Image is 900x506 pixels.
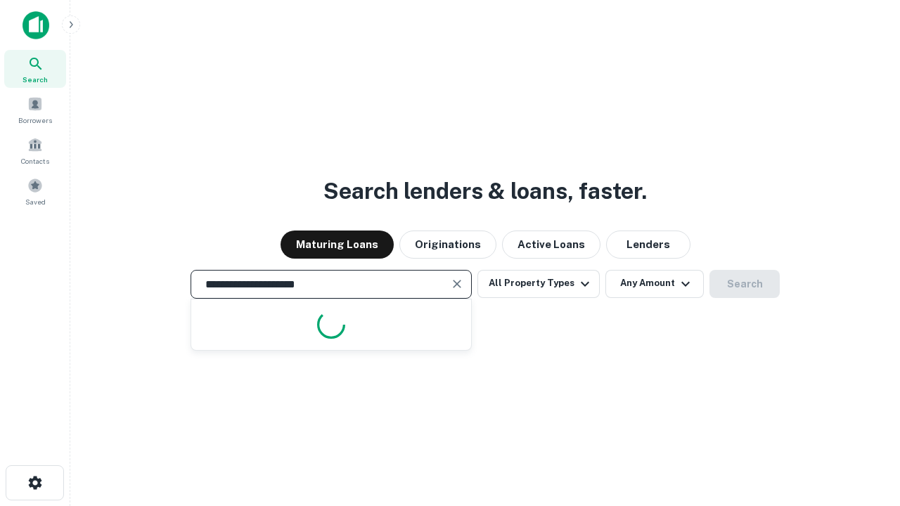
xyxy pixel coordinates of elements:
[4,172,66,210] a: Saved
[22,11,49,39] img: capitalize-icon.png
[830,394,900,461] iframe: Chat Widget
[22,74,48,85] span: Search
[477,270,600,298] button: All Property Types
[4,131,66,169] a: Contacts
[21,155,49,167] span: Contacts
[18,115,52,126] span: Borrowers
[606,231,690,259] button: Lenders
[323,174,647,208] h3: Search lenders & loans, faster.
[25,196,46,207] span: Saved
[502,231,600,259] button: Active Loans
[4,91,66,129] a: Borrowers
[281,231,394,259] button: Maturing Loans
[605,270,704,298] button: Any Amount
[4,50,66,88] a: Search
[399,231,496,259] button: Originations
[447,274,467,294] button: Clear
